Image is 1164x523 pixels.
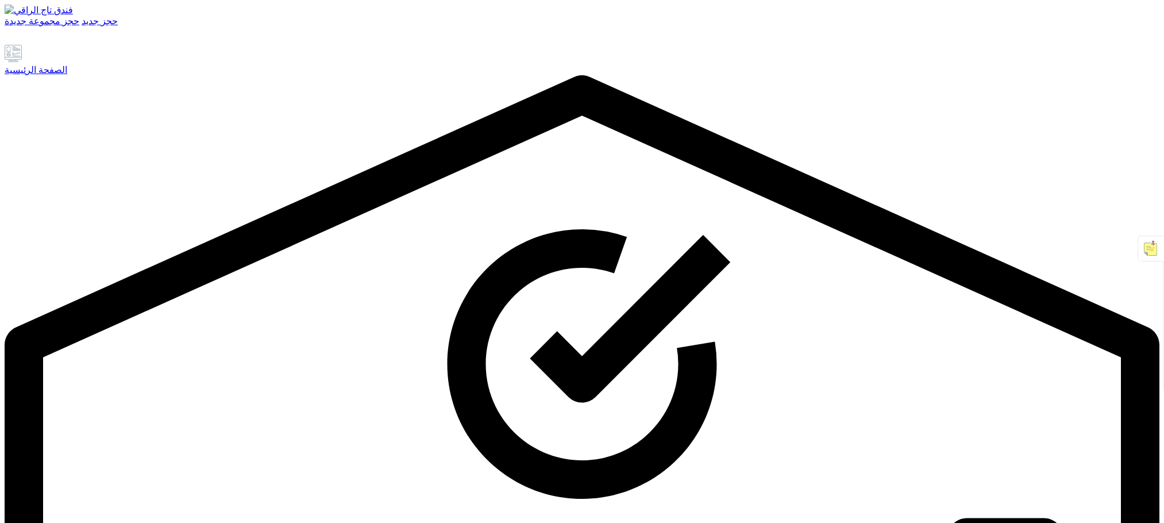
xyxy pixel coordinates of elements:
[39,34,52,44] a: تعليقات الموظفين
[22,34,37,44] a: إعدادات
[82,16,118,26] a: حجز جديد
[5,5,1159,16] a: فندق تاج الراقي
[5,34,20,44] a: يدعم
[5,16,79,26] a: حجز مجموعة جديدة
[5,5,73,16] img: فندق تاج الراقي
[5,65,67,75] font: الصفحة الرئيسية
[5,45,1159,75] a: الصفحة الرئيسية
